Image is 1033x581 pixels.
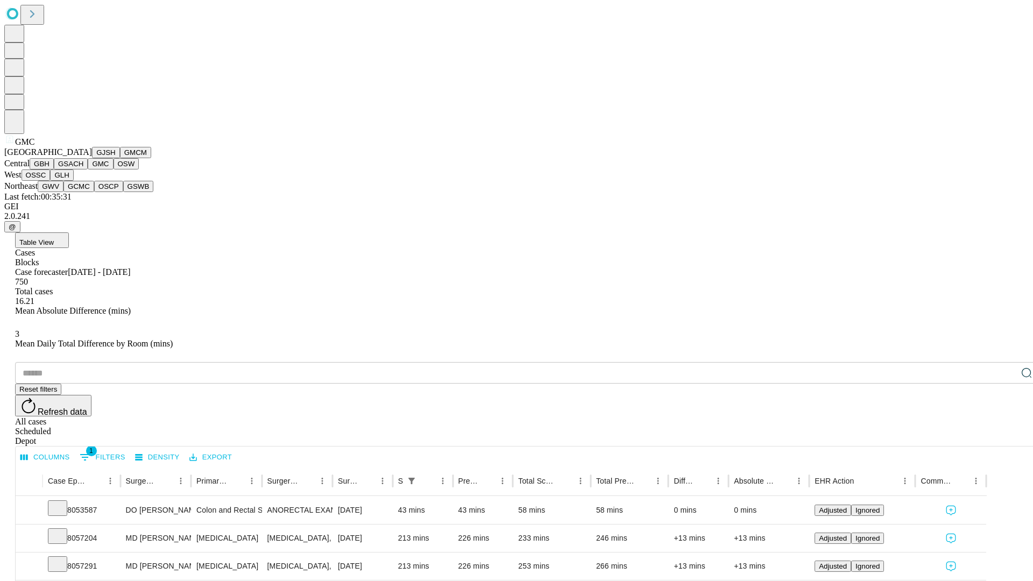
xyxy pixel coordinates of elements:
div: 43 mins [458,497,508,524]
span: Reset filters [19,385,57,393]
button: Sort [855,473,870,488]
button: Sort [420,473,435,488]
button: Sort [776,473,791,488]
div: GEI [4,202,1029,211]
button: Sort [229,473,244,488]
span: Adjusted [819,534,847,542]
button: Sort [696,473,711,488]
button: Menu [791,473,806,488]
span: 16.21 [15,296,34,306]
span: @ [9,223,16,231]
span: Adjusted [819,562,847,570]
span: Last fetch: 00:35:31 [4,192,72,201]
button: GSACH [54,158,88,169]
div: 226 mins [458,525,508,552]
span: Mean Daily Total Difference by Room (mins) [15,339,173,348]
button: Menu [315,473,330,488]
div: Surgeon Name [126,477,157,485]
button: Menu [650,473,666,488]
div: 233 mins [518,525,585,552]
button: Adjusted [815,533,851,544]
div: 58 mins [518,497,585,524]
button: Menu [375,473,390,488]
div: Absolute Difference [734,477,775,485]
button: Show filters [404,473,419,488]
div: Surgery Name [267,477,299,485]
div: Difference [674,477,695,485]
div: ANORECTAL EXAM UNDER ANESTHESIA [267,497,327,524]
div: Scheduled In Room Duration [398,477,403,485]
button: Menu [897,473,912,488]
span: Northeast [4,181,38,190]
button: Show filters [77,449,128,466]
button: Density [132,449,182,466]
button: Refresh data [15,395,91,416]
button: OSW [114,158,139,169]
div: 0 mins [734,497,804,524]
button: GWV [38,181,63,192]
div: Surgery Date [338,477,359,485]
div: 43 mins [398,497,448,524]
span: 3 [15,329,19,338]
button: Sort [558,473,573,488]
div: 2.0.241 [4,211,1029,221]
span: Central [4,159,30,168]
div: 253 mins [518,552,585,580]
div: Predicted In Room Duration [458,477,479,485]
button: GSWB [123,181,154,192]
span: Ignored [855,562,880,570]
span: Mean Absolute Difference (mins) [15,306,131,315]
button: Menu [103,473,118,488]
div: [DATE] [338,525,387,552]
span: 750 [15,277,28,286]
button: Expand [21,529,37,548]
span: Refresh data [38,407,87,416]
div: [DATE] [338,497,387,524]
button: Ignored [851,533,884,544]
div: [MEDICAL_DATA], ANT INTERBODY, BELOW C-2 [267,552,327,580]
div: Colon and Rectal Surgery [196,497,256,524]
div: EHR Action [815,477,854,485]
div: 246 mins [596,525,663,552]
button: @ [4,221,20,232]
div: DO [PERSON_NAME] Do [126,497,186,524]
span: [DATE] - [DATE] [68,267,130,277]
button: Select columns [18,449,73,466]
div: MD [PERSON_NAME] [PERSON_NAME] [126,552,186,580]
div: Total Scheduled Duration [518,477,557,485]
span: West [4,170,22,179]
div: +13 mins [674,525,723,552]
span: 1 [86,445,97,456]
div: 213 mins [398,525,448,552]
div: Total Predicted Duration [596,477,635,485]
button: Menu [573,473,588,488]
button: GBH [30,158,54,169]
button: Menu [244,473,259,488]
div: MD [PERSON_NAME] [PERSON_NAME] [126,525,186,552]
span: Table View [19,238,54,246]
div: [MEDICAL_DATA], ANT INTERBODY, BELOW C-2 [267,525,327,552]
button: Adjusted [815,505,851,516]
button: Sort [480,473,495,488]
div: Case Epic Id [48,477,87,485]
div: [DATE] [338,552,387,580]
div: Comments [921,477,952,485]
div: 8057204 [48,525,115,552]
button: Sort [360,473,375,488]
button: GLH [50,169,73,181]
div: Primary Service [196,477,228,485]
button: Menu [495,473,510,488]
div: 0 mins [674,497,723,524]
button: Menu [435,473,450,488]
span: GMC [15,137,34,146]
button: OSSC [22,169,51,181]
button: Ignored [851,561,884,572]
button: Sort [953,473,968,488]
span: Total cases [15,287,53,296]
div: [MEDICAL_DATA] [196,525,256,552]
div: +13 mins [674,552,723,580]
div: +13 mins [734,525,804,552]
button: Menu [968,473,984,488]
div: [MEDICAL_DATA] [196,552,256,580]
button: Export [187,449,235,466]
